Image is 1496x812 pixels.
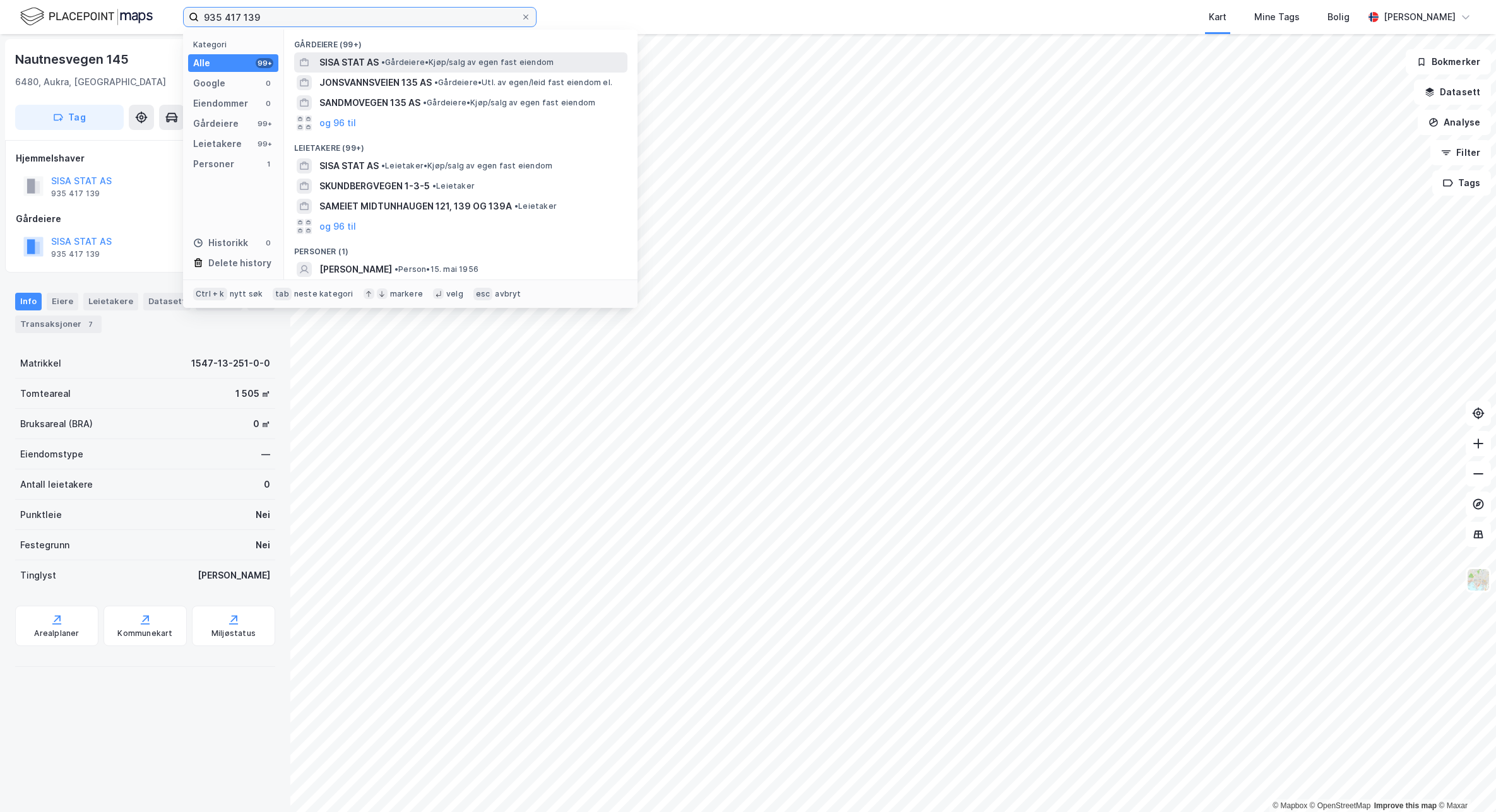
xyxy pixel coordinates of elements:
[256,58,273,68] div: 99+
[117,628,172,638] div: Kommunekart
[381,57,385,67] span: •
[284,133,638,156] div: Leietakere (99+)
[34,628,79,638] div: Arealplaner
[15,315,102,333] div: Transaksjoner
[514,201,518,211] span: •
[1432,170,1491,196] button: Tags
[253,416,270,432] div: 0 ㎡
[381,161,552,171] span: Leietaker • Kjøp/salg av egen fast eiendom
[235,386,270,401] div: 1 505 ㎡
[51,189,100,199] div: 935 417 139
[256,139,273,149] div: 99+
[83,293,138,310] div: Leietakere
[395,264,398,274] span: •
[20,568,56,583] div: Tinglyst
[193,136,242,151] div: Leietakere
[395,264,478,274] span: Person • 15. mai 1956
[263,78,273,88] div: 0
[193,56,210,71] div: Alle
[319,75,432,90] span: JONSVANNSVEIEN 135 AS
[319,95,420,110] span: SANDMOVEGEN 135 AS
[514,201,557,211] span: Leietaker
[434,78,438,87] span: •
[193,116,239,131] div: Gårdeiere
[256,119,273,129] div: 99+
[20,356,61,371] div: Matrikkel
[495,289,521,299] div: avbryt
[284,237,638,259] div: Personer (1)
[319,115,356,131] button: og 96 til
[423,98,595,108] span: Gårdeiere • Kjøp/salg av egen fast eiendom
[20,447,83,462] div: Eiendomstype
[1374,801,1437,810] a: Improve this map
[294,289,353,299] div: neste kategori
[193,76,225,91] div: Google
[446,289,463,299] div: velg
[211,628,256,638] div: Miljøstatus
[193,156,234,172] div: Personer
[193,96,248,111] div: Eiendommer
[191,356,270,371] div: 1547-13-251-0-0
[319,55,379,70] span: SISA STAT AS
[263,98,273,109] div: 0
[263,159,273,169] div: 1
[1466,568,1490,592] img: Z
[273,288,292,300] div: tab
[15,293,42,310] div: Info
[51,249,100,259] div: 935 417 139
[390,289,423,299] div: markere
[473,288,493,300] div: esc
[47,293,78,310] div: Eiere
[434,78,612,88] span: Gårdeiere • Utl. av egen/leid fast eiendom el.
[20,477,93,492] div: Antall leietakere
[381,57,554,68] span: Gårdeiere • Kjøp/salg av egen fast eiendom
[20,538,69,553] div: Festegrunn
[15,74,166,90] div: 6480, Aukra, [GEOGRAPHIC_DATA]
[230,289,263,299] div: nytt søk
[1406,49,1491,74] button: Bokmerker
[1327,9,1350,25] div: Bolig
[319,199,512,214] span: SAMEIET MIDTUNHAUGEN 121, 139 OG 139A
[16,151,275,166] div: Hjemmelshaver
[20,507,62,522] div: Punktleie
[256,538,270,553] div: Nei
[319,262,392,277] span: [PERSON_NAME]
[84,318,97,331] div: 7
[15,49,131,69] div: Nautnesvegen 145
[432,181,436,191] span: •
[193,288,227,300] div: Ctrl + k
[20,386,71,401] div: Tomteareal
[381,161,385,170] span: •
[1273,801,1307,810] a: Mapbox
[20,6,153,28] img: logo.f888ab2527a4732fd821a326f86c7f29.svg
[198,568,270,583] div: [PERSON_NAME]
[193,235,248,250] div: Historikk
[1414,79,1491,105] button: Datasett
[423,98,427,107] span: •
[199,8,521,26] input: Søk på adresse, matrikkel, gårdeiere, leietakere eller personer
[1310,801,1371,810] a: OpenStreetMap
[16,211,275,227] div: Gårdeiere
[20,416,93,432] div: Bruksareal (BRA)
[284,30,638,52] div: Gårdeiere (99+)
[208,256,271,271] div: Delete history
[1384,9,1456,25] div: [PERSON_NAME]
[256,507,270,522] div: Nei
[143,293,191,310] div: Datasett
[1209,9,1226,25] div: Kart
[261,447,270,462] div: —
[1254,9,1300,25] div: Mine Tags
[193,40,278,49] div: Kategori
[15,105,124,130] button: Tag
[263,238,273,248] div: 0
[1430,140,1491,165] button: Filter
[319,179,430,194] span: SKUNDBERGVEGEN 1-3-5
[264,477,270,492] div: 0
[432,181,475,191] span: Leietaker
[1418,110,1491,135] button: Analyse
[319,158,379,174] span: SISA STAT AS
[1433,751,1496,812] iframe: Chat Widget
[319,219,356,234] button: og 96 til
